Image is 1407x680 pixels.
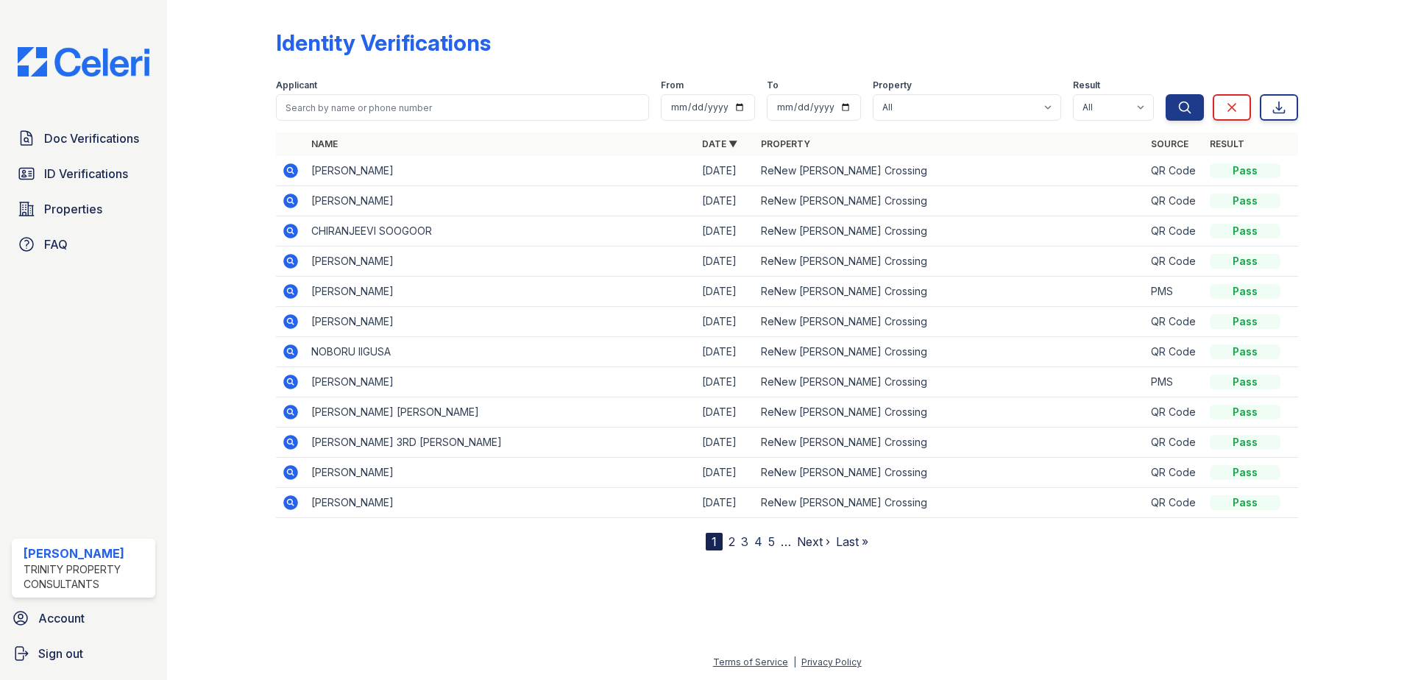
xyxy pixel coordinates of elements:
td: [PERSON_NAME] 3RD [PERSON_NAME] [305,428,696,458]
td: [DATE] [696,367,755,397]
td: [DATE] [696,216,755,247]
div: Pass [1210,224,1280,238]
a: Last » [836,534,868,549]
td: [DATE] [696,277,755,307]
td: ReNew [PERSON_NAME] Crossing [755,186,1146,216]
td: QR Code [1145,458,1204,488]
a: 5 [768,534,775,549]
td: [PERSON_NAME] [305,277,696,307]
td: PMS [1145,277,1204,307]
span: Account [38,609,85,627]
td: NOBORU IIGUSA [305,337,696,367]
td: [PERSON_NAME] [305,307,696,337]
div: Pass [1210,284,1280,299]
td: QR Code [1145,428,1204,458]
div: 1 [706,533,723,550]
td: [DATE] [696,488,755,518]
div: | [793,656,796,667]
a: FAQ [12,230,155,259]
span: Sign out [38,645,83,662]
div: Pass [1210,314,1280,329]
label: Result [1073,79,1100,91]
td: PMS [1145,367,1204,397]
td: ReNew [PERSON_NAME] Crossing [755,428,1146,458]
span: ID Verifications [44,165,128,183]
label: Property [873,79,912,91]
div: Pass [1210,375,1280,389]
div: Trinity Property Consultants [24,562,149,592]
div: Pass [1210,254,1280,269]
td: QR Code [1145,488,1204,518]
div: Pass [1210,194,1280,208]
td: ReNew [PERSON_NAME] Crossing [755,337,1146,367]
div: Pass [1210,344,1280,359]
td: ReNew [PERSON_NAME] Crossing [755,458,1146,488]
input: Search by name or phone number [276,94,649,121]
span: Doc Verifications [44,130,139,147]
td: QR Code [1145,337,1204,367]
a: Sign out [6,639,161,668]
a: ID Verifications [12,159,155,188]
a: Privacy Policy [801,656,862,667]
td: [DATE] [696,428,755,458]
td: [DATE] [696,397,755,428]
td: ReNew [PERSON_NAME] Crossing [755,156,1146,186]
a: Name [311,138,338,149]
td: QR Code [1145,156,1204,186]
td: QR Code [1145,307,1204,337]
div: Pass [1210,163,1280,178]
td: [DATE] [696,307,755,337]
div: Pass [1210,465,1280,480]
a: Source [1151,138,1188,149]
a: Account [6,603,161,633]
td: CHIRANJEEVI SOOGOOR [305,216,696,247]
label: To [767,79,779,91]
td: QR Code [1145,247,1204,277]
label: From [661,79,684,91]
a: 3 [741,534,748,549]
a: 2 [729,534,735,549]
td: [DATE] [696,458,755,488]
td: ReNew [PERSON_NAME] Crossing [755,216,1146,247]
td: [DATE] [696,186,755,216]
td: [PERSON_NAME] [PERSON_NAME] [305,397,696,428]
span: Properties [44,200,102,218]
td: [PERSON_NAME] [305,186,696,216]
a: Next › [797,534,830,549]
div: Identity Verifications [276,29,491,56]
td: [PERSON_NAME] [305,367,696,397]
td: QR Code [1145,216,1204,247]
div: [PERSON_NAME] [24,545,149,562]
a: Property [761,138,810,149]
span: FAQ [44,235,68,253]
td: [PERSON_NAME] [305,458,696,488]
td: ReNew [PERSON_NAME] Crossing [755,397,1146,428]
td: ReNew [PERSON_NAME] Crossing [755,307,1146,337]
td: ReNew [PERSON_NAME] Crossing [755,277,1146,307]
td: [DATE] [696,337,755,367]
td: [DATE] [696,156,755,186]
td: [PERSON_NAME] [305,247,696,277]
a: Doc Verifications [12,124,155,153]
td: ReNew [PERSON_NAME] Crossing [755,247,1146,277]
div: Pass [1210,435,1280,450]
a: Properties [12,194,155,224]
td: ReNew [PERSON_NAME] Crossing [755,488,1146,518]
td: [PERSON_NAME] [305,488,696,518]
td: [PERSON_NAME] [305,156,696,186]
div: Pass [1210,495,1280,510]
td: [DATE] [696,247,755,277]
a: Result [1210,138,1244,149]
span: … [781,533,791,550]
a: Terms of Service [713,656,788,667]
img: CE_Logo_Blue-a8612792a0a2168367f1c8372b55b34899dd931a85d93a1a3d3e32e68fde9ad4.png [6,47,161,77]
div: Pass [1210,405,1280,419]
a: Date ▼ [702,138,737,149]
a: 4 [754,534,762,549]
label: Applicant [276,79,317,91]
td: ReNew [PERSON_NAME] Crossing [755,367,1146,397]
td: QR Code [1145,186,1204,216]
td: QR Code [1145,397,1204,428]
